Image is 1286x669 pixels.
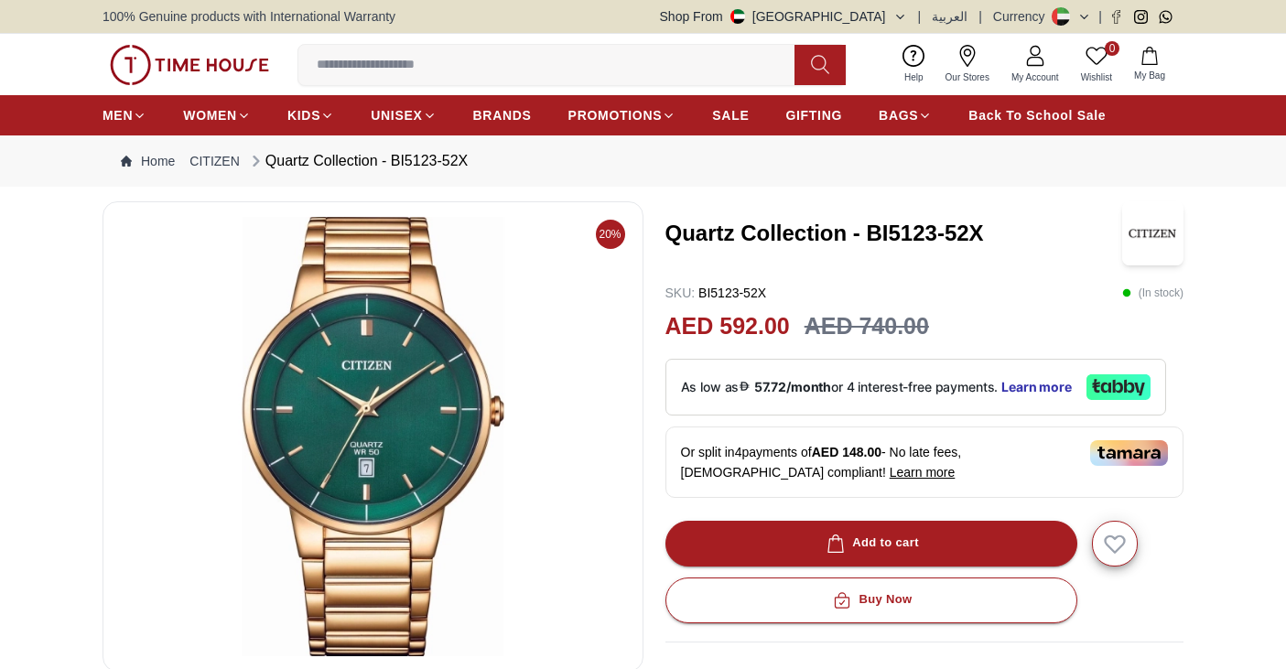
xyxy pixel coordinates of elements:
a: Instagram [1134,10,1148,24]
span: SKU : [665,286,696,300]
nav: Breadcrumb [103,135,1183,187]
div: Add to cart [823,533,919,554]
div: Currency [993,7,1053,26]
a: Help [893,41,935,88]
span: 0 [1105,41,1119,56]
button: العربية [932,7,967,26]
a: Back To School Sale [968,99,1106,132]
a: Our Stores [935,41,1000,88]
a: Facebook [1109,10,1123,24]
span: Wishlist [1074,70,1119,84]
button: Shop From[GEOGRAPHIC_DATA] [660,7,907,26]
img: Quartz Collection - BI5123-52X [1122,201,1183,265]
span: SALE [712,106,749,124]
div: Buy Now [829,589,912,610]
div: Or split in 4 payments of - No late fees, [DEMOGRAPHIC_DATA] compliant! [665,426,1184,498]
a: WOMEN [183,99,251,132]
a: GIFTING [785,99,842,132]
h3: Quartz Collection - BI5123-52X [665,219,1122,248]
img: Tamara [1090,440,1168,466]
h3: AED 740.00 [805,309,929,344]
a: Whatsapp [1159,10,1173,24]
span: BRANDS [473,106,532,124]
span: UNISEX [371,106,422,124]
a: 0Wishlist [1070,41,1123,88]
a: BRANDS [473,99,532,132]
span: | [1098,7,1102,26]
span: Back To School Sale [968,106,1106,124]
span: WOMEN [183,106,237,124]
p: ( In stock ) [1122,284,1183,302]
a: UNISEX [371,99,436,132]
h2: AED 592.00 [665,309,790,344]
span: | [918,7,922,26]
img: ... [110,45,269,85]
span: GIFTING [785,106,842,124]
div: Quartz Collection - BI5123-52X [247,150,468,172]
img: Quartz Collection - BI5123-52X [118,217,628,656]
p: BI5123-52X [665,284,767,302]
a: Home [121,152,175,170]
img: United Arab Emirates [730,9,745,24]
a: BAGS [879,99,932,132]
span: BAGS [879,106,918,124]
a: MEN [103,99,146,132]
span: My Bag [1127,69,1173,82]
a: KIDS [287,99,334,132]
button: Buy Now [665,577,1077,623]
a: CITIZEN [189,152,239,170]
span: Help [897,70,931,84]
span: Our Stores [938,70,997,84]
span: Learn more [890,465,956,480]
button: Add to cart [665,521,1077,566]
a: SALE [712,99,749,132]
span: MEN [103,106,133,124]
span: | [978,7,982,26]
span: 20% [596,220,625,249]
a: PROMOTIONS [568,99,676,132]
span: AED 148.00 [812,445,881,459]
span: KIDS [287,106,320,124]
span: PROMOTIONS [568,106,663,124]
span: 100% Genuine products with International Warranty [103,7,395,26]
span: My Account [1004,70,1066,84]
button: My Bag [1123,43,1176,86]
